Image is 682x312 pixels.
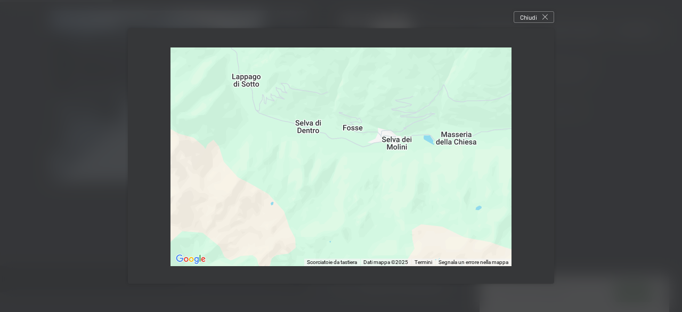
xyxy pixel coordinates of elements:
span: Dati mappa ©2025 [363,259,408,265]
a: Segnala un errore nella mappa [439,259,508,265]
a: Visualizza questa zona in Google Maps (in una nuova finestra) [173,252,208,266]
img: Google [173,252,208,266]
button: Scorciatoie da tastiera [307,259,357,266]
a: Termini (si apre in una nuova scheda) [415,259,432,265]
span: Chiudi [520,13,537,22]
